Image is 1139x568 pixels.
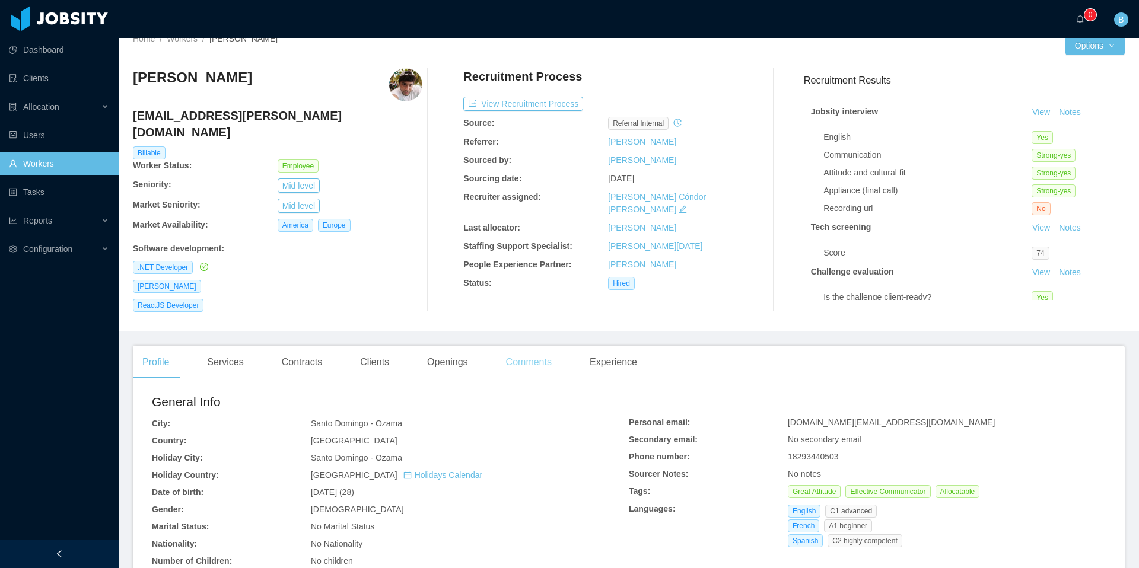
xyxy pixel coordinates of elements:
b: Sourced by: [463,155,511,165]
a: [PERSON_NAME] Cóndor [PERSON_NAME] [608,192,706,214]
span: [DATE] [608,174,634,183]
span: / [202,34,205,43]
span: 74 [1032,247,1049,260]
b: Country: [152,436,186,445]
div: Is the challenge client-ready? [823,291,1032,304]
b: Recruiter assigned: [463,192,541,202]
span: [DOMAIN_NAME][EMAIL_ADDRESS][DOMAIN_NAME] [788,417,995,427]
span: / [160,34,162,43]
a: icon: userWorkers [9,152,109,175]
span: Configuration [23,244,72,254]
span: C2 highly competent [828,534,902,547]
b: Software development : [133,244,224,253]
b: Marital Status: [152,522,209,531]
i: icon: setting [9,245,17,253]
i: icon: edit [679,205,687,213]
b: Status: [463,278,491,288]
button: Optionsicon: down [1065,36,1125,55]
a: icon: auditClients [9,66,109,90]
button: Mid level [278,178,320,193]
b: Source: [463,118,494,127]
a: View [1028,223,1054,232]
span: Strong-yes [1032,167,1076,180]
b: Languages: [629,504,676,513]
strong: Tech screening [811,222,871,232]
span: Yes [1032,291,1053,304]
span: .NET Developer [133,261,193,274]
b: Personal email: [629,417,691,427]
a: Home [133,34,155,43]
b: Gender: [152,505,184,514]
i: icon: check-circle [200,263,208,271]
span: Yes [1032,131,1053,144]
a: icon: check-circle [198,262,208,272]
div: Attitude and cultural fit [823,167,1032,179]
span: 18293440503 [788,452,839,461]
b: Tags: [629,486,650,496]
i: icon: calendar [403,471,412,479]
a: icon: calendarHolidays Calendar [403,470,482,480]
span: Great Attitude [788,485,841,498]
button: Notes [1054,221,1086,235]
button: Notes [1054,266,1086,280]
i: icon: bell [1076,15,1084,23]
span: No Nationality [311,539,362,548]
div: Appliance (final call) [823,184,1032,197]
b: City: [152,419,170,428]
b: Last allocator: [463,223,520,232]
span: Referral internal [608,117,669,130]
i: icon: line-chart [9,216,17,225]
a: [PERSON_NAME][DATE] [608,241,702,251]
strong: Jobsity interview [811,107,879,116]
div: Clients [351,346,399,379]
span: [PERSON_NAME] [133,280,201,293]
span: B [1118,12,1124,27]
div: Openings [418,346,478,379]
span: Spanish [788,534,823,547]
span: [PERSON_NAME] [209,34,278,43]
b: Date of birth: [152,487,203,497]
h3: Recruitment Results [804,73,1125,88]
div: Profile [133,346,179,379]
span: Strong-yes [1032,149,1076,162]
a: View [1028,107,1054,117]
span: No secondary email [788,435,861,444]
div: Contracts [272,346,332,379]
sup: 0 [1084,9,1096,21]
span: Reports [23,216,52,225]
a: [PERSON_NAME] [608,260,676,269]
span: [DEMOGRAPHIC_DATA] [311,505,404,514]
a: View [1028,267,1054,277]
span: No notes [788,469,821,478]
span: Employee [278,159,319,173]
div: Services [198,346,253,379]
a: [PERSON_NAME] [608,223,676,232]
div: English [823,131,1032,143]
b: Sourcing date: [463,174,521,183]
b: Holiday City: [152,453,203,462]
span: [DATE] (28) [311,487,354,497]
span: ReactJS Developer [133,299,203,312]
h4: [EMAIL_ADDRESS][PERSON_NAME][DOMAIN_NAME] [133,107,422,141]
span: C1 advanced [825,505,877,518]
a: icon: pie-chartDashboard [9,38,109,62]
span: [GEOGRAPHIC_DATA] [311,470,482,480]
span: English [788,505,820,518]
h4: Recruitment Process [463,68,582,85]
a: icon: exportView Recruitment Process [463,99,583,109]
div: Recording url [823,202,1032,215]
b: Worker Status: [133,161,192,170]
span: Allocation [23,102,59,111]
b: Seniority: [133,180,171,189]
span: America [278,219,313,232]
b: Holiday Country: [152,470,219,480]
span: A1 beginner [824,519,872,532]
h2: General Info [152,393,629,411]
b: Nationality: [152,539,197,548]
img: 3e774367-bb44-46f8-aece-05daf6525e38_667361ac3ab92-400w.png [389,68,422,101]
span: Europe [318,219,351,232]
b: Referrer: [463,137,498,146]
b: Market Availability: [133,220,208,229]
button: Mid level [278,199,320,213]
span: Santo Domingo - Ozama [311,453,402,462]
